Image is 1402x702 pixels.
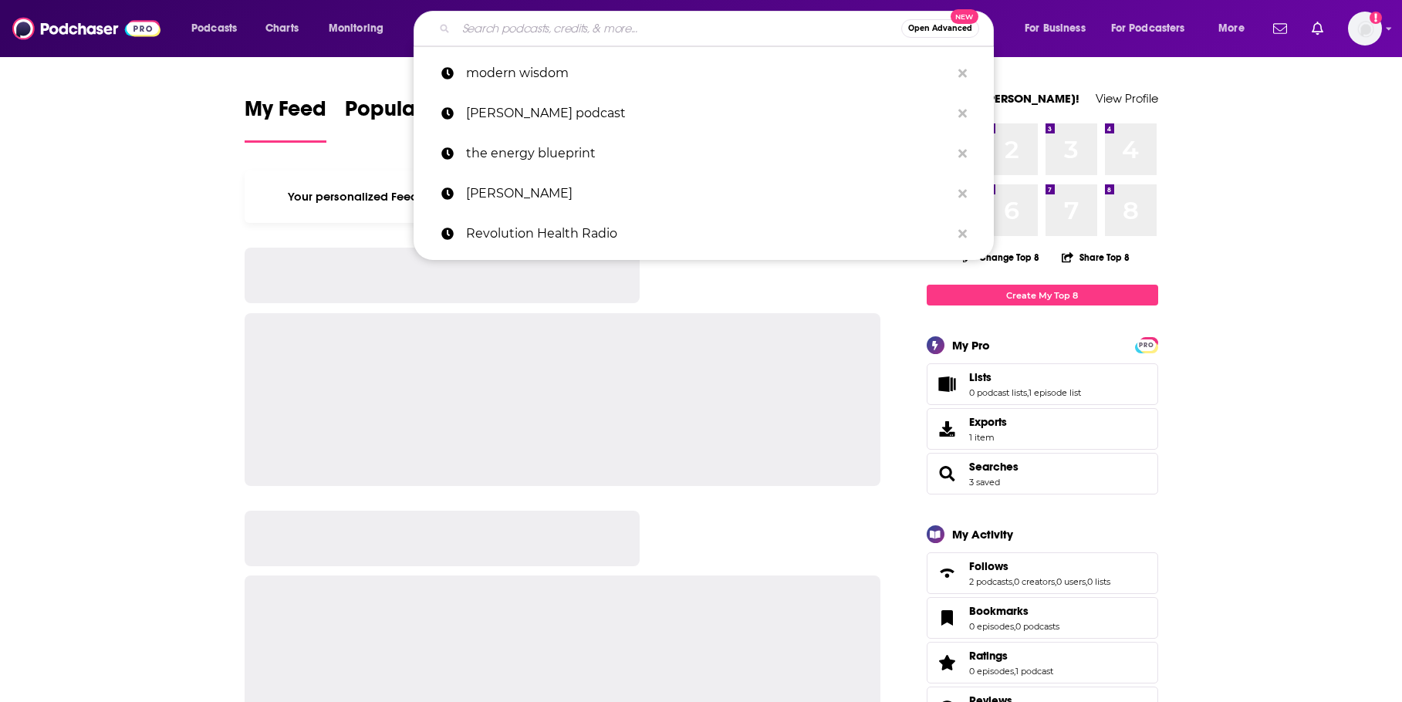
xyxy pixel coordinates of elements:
span: , [1014,666,1015,677]
button: Show profile menu [1348,12,1382,46]
span: Exports [969,415,1007,429]
a: Revolution Health Radio [414,214,994,254]
button: open menu [181,16,257,41]
span: More [1218,18,1245,39]
a: Bookmarks [969,604,1059,618]
a: View Profile [1096,91,1158,106]
span: , [1014,621,1015,632]
span: Popular Feed [345,96,476,131]
button: open menu [1014,16,1105,41]
span: Open Advanced [908,25,972,32]
span: Lists [927,363,1158,405]
a: My Feed [245,96,326,143]
a: Popular Feed [345,96,476,143]
button: open menu [318,16,404,41]
a: 3 saved [969,477,1000,488]
a: Create My Top 8 [927,285,1158,305]
span: , [1055,576,1056,587]
span: , [1086,576,1087,587]
button: Open AdvancedNew [901,19,979,38]
span: My Feed [245,96,326,131]
p: the energy blueprint [466,133,951,174]
span: New [951,9,978,24]
a: Show notifications dropdown [1267,15,1293,42]
a: 0 users [1056,576,1086,587]
img: Podchaser - Follow, Share and Rate Podcasts [12,14,160,43]
a: PRO [1137,339,1156,350]
span: Charts [265,18,299,39]
span: Podcasts [191,18,237,39]
a: Searches [932,463,963,484]
span: Follows [969,559,1008,573]
a: 0 podcast lists [969,387,1027,398]
span: For Business [1025,18,1086,39]
a: the energy blueprint [414,133,994,174]
span: , [1027,387,1029,398]
button: Change Top 8 [954,248,1049,267]
span: Lists [969,370,992,384]
a: 0 episodes [969,666,1014,677]
span: 1 item [969,432,1007,443]
a: Searches [969,460,1019,474]
p: modern wisdom [466,53,951,93]
button: open menu [1208,16,1264,41]
a: Show notifications dropdown [1306,15,1329,42]
a: Lists [932,373,963,395]
span: For Podcasters [1111,18,1185,39]
span: Searches [927,453,1158,494]
a: Lists [969,370,1081,384]
a: Ratings [932,652,963,673]
span: Monitoring [329,18,383,39]
span: Logged in as Ashley_Beenen [1348,12,1382,46]
span: Bookmarks [969,604,1029,618]
div: Your personalized Feed is curated based on the Podcasts, Creators, Users, and Lists that you Follow. [245,170,881,223]
button: Share Top 8 [1061,242,1130,272]
a: 0 creators [1014,576,1055,587]
span: Ratings [927,642,1158,683]
span: PRO [1137,339,1156,351]
a: [PERSON_NAME] [414,174,994,214]
a: 0 lists [1087,576,1110,587]
a: Ratings [969,649,1053,663]
a: Welcome [PERSON_NAME]! [927,91,1079,106]
a: modern wisdom [414,53,994,93]
p: jen gottlieb podcast [466,93,951,133]
a: 1 podcast [1015,666,1053,677]
div: My Pro [952,338,990,353]
input: Search podcasts, credits, & more... [456,16,901,41]
a: 0 podcasts [1015,621,1059,632]
span: Exports [932,418,963,440]
a: Follows [932,562,963,584]
p: ari whitten [466,174,951,214]
a: Bookmarks [932,607,963,629]
p: Revolution Health Radio [466,214,951,254]
a: [PERSON_NAME] podcast [414,93,994,133]
div: My Activity [952,527,1013,542]
a: Exports [927,408,1158,450]
img: User Profile [1348,12,1382,46]
span: Follows [927,552,1158,594]
span: Bookmarks [927,597,1158,639]
button: open menu [1101,16,1208,41]
a: 0 episodes [969,621,1014,632]
div: Search podcasts, credits, & more... [428,11,1008,46]
a: Charts [255,16,308,41]
a: 1 episode list [1029,387,1081,398]
span: , [1012,576,1014,587]
svg: Add a profile image [1370,12,1382,24]
a: 2 podcasts [969,576,1012,587]
span: Ratings [969,649,1008,663]
a: Follows [969,559,1110,573]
